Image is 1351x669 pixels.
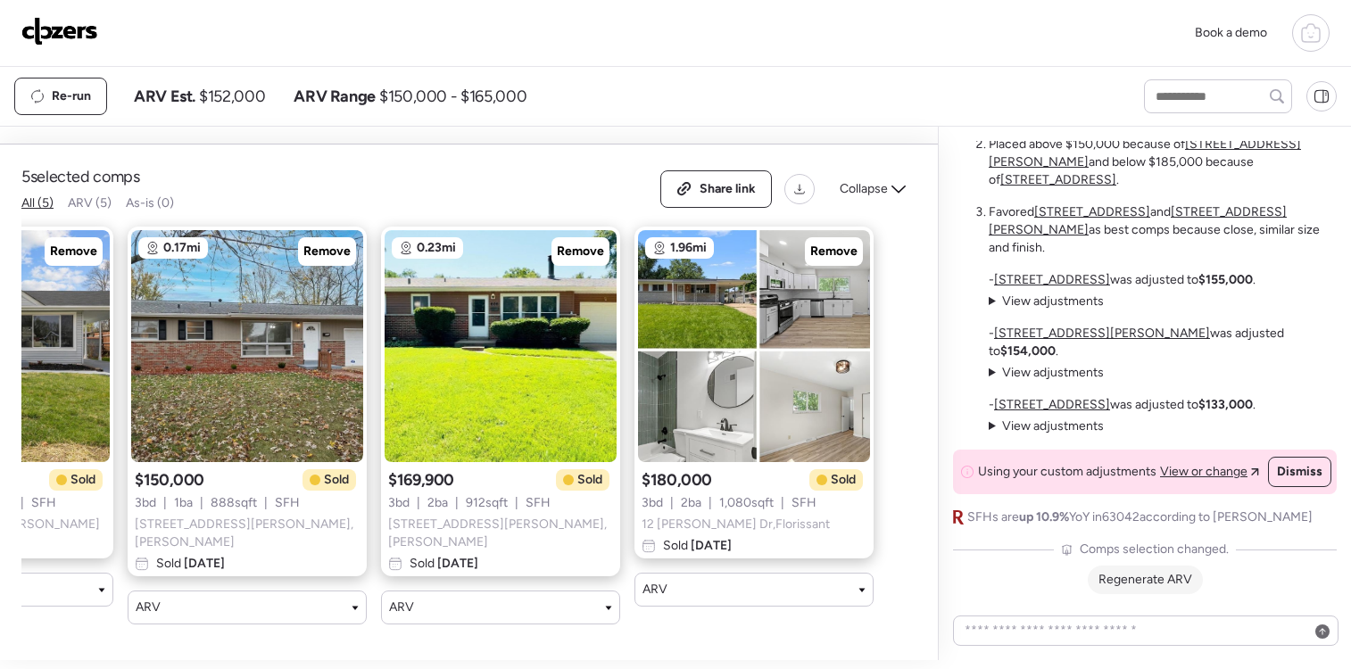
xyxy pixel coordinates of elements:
span: View adjustments [1002,293,1104,309]
p: - was adjusted to . [989,271,1256,289]
span: | [670,494,674,512]
li: Favored and as best comps because close, similar size and finish. [989,203,1337,257]
span: | [21,494,24,512]
strong: $154,000 [1000,343,1056,359]
span: ARV [389,599,414,616]
span: [STREET_ADDRESS][PERSON_NAME] , [PERSON_NAME] [388,516,613,551]
span: | [709,494,712,512]
span: SFHs are YoY in 63042 according to [PERSON_NAME] [967,508,1313,526]
span: | [200,494,203,512]
span: | [781,494,784,512]
span: $150,000 - $165,000 [379,86,526,107]
summary: View adjustments [989,293,1104,310]
span: Sold [324,471,349,489]
p: - was adjusted to . [989,325,1337,360]
span: [DATE] [688,538,732,553]
span: Re-run [52,87,91,105]
span: Sold [70,471,95,489]
span: ARV [136,599,161,616]
span: Regenerate ARV [1098,572,1192,587]
span: Sold [831,471,856,489]
span: Remove [50,243,97,260]
span: Sold [577,471,602,489]
span: 1.96mi [670,239,707,257]
span: | [515,494,518,512]
span: 0.23mi [417,239,456,257]
span: 3 bd [135,494,156,512]
span: SFH [275,494,300,512]
span: 2 ba [681,494,701,512]
span: ARV [642,581,667,599]
span: [STREET_ADDRESS][PERSON_NAME] , [PERSON_NAME] [135,516,360,551]
span: Using your custom adjustments [978,463,1156,481]
span: up 10.9% [1019,509,1069,524]
span: $150,000 [135,469,204,491]
span: 888 sqft [211,494,257,512]
p: - was adjusted to . [989,396,1256,414]
span: Sold [156,555,225,573]
span: 912 sqft [466,494,508,512]
span: As-is (0) [126,195,174,211]
span: Remove [303,243,351,260]
span: ARV Range [294,86,376,107]
span: Dismiss [1277,463,1322,481]
span: Remove [557,243,604,260]
span: Remove [810,243,858,260]
span: View or change [1160,463,1247,481]
span: 0.17mi [163,239,201,257]
span: 2 ba [427,494,448,512]
span: Share link [700,180,756,198]
li: Placed above $150,000 because of and below $185,000 because of . [989,136,1337,189]
span: Comps selection changed. [1080,541,1229,558]
span: Sold [663,537,732,555]
span: 3 bd [388,494,410,512]
strong: $133,000 [1198,397,1253,412]
a: [STREET_ADDRESS] [1034,204,1150,219]
a: [STREET_ADDRESS] [1000,172,1116,187]
span: All (5) [21,195,54,211]
span: SFH [526,494,551,512]
summary: View adjustments [989,417,1104,435]
span: 1 ba [174,494,193,512]
span: SFH [792,494,816,512]
span: $169,900 [388,469,454,491]
span: Collapse [840,180,888,198]
strong: $155,000 [1198,272,1253,287]
span: $180,000 [642,469,712,491]
span: | [455,494,459,512]
a: [STREET_ADDRESS] [994,272,1110,287]
span: | [163,494,167,512]
span: Book a demo [1195,25,1267,40]
span: View adjustments [1002,418,1104,434]
span: ARV (5) [68,195,112,211]
span: 3 bd [642,494,663,512]
span: $152,000 [199,86,265,107]
img: Logo [21,17,98,45]
span: | [264,494,268,512]
span: Sold [410,555,478,573]
span: ARV Est. [134,86,195,107]
a: View or change [1160,463,1259,481]
span: SFH [31,494,56,512]
a: [STREET_ADDRESS] [994,397,1110,412]
span: [DATE] [181,556,225,571]
span: [DATE] [435,556,478,571]
span: 5 selected comps [21,166,140,187]
span: View adjustments [1002,365,1104,380]
summary: View adjustments [989,364,1104,382]
span: 1,080 sqft [719,494,774,512]
a: [STREET_ADDRESS][PERSON_NAME] [994,326,1210,341]
span: 12 [PERSON_NAME] Dr , Florissant [642,516,830,533]
span: | [417,494,420,512]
